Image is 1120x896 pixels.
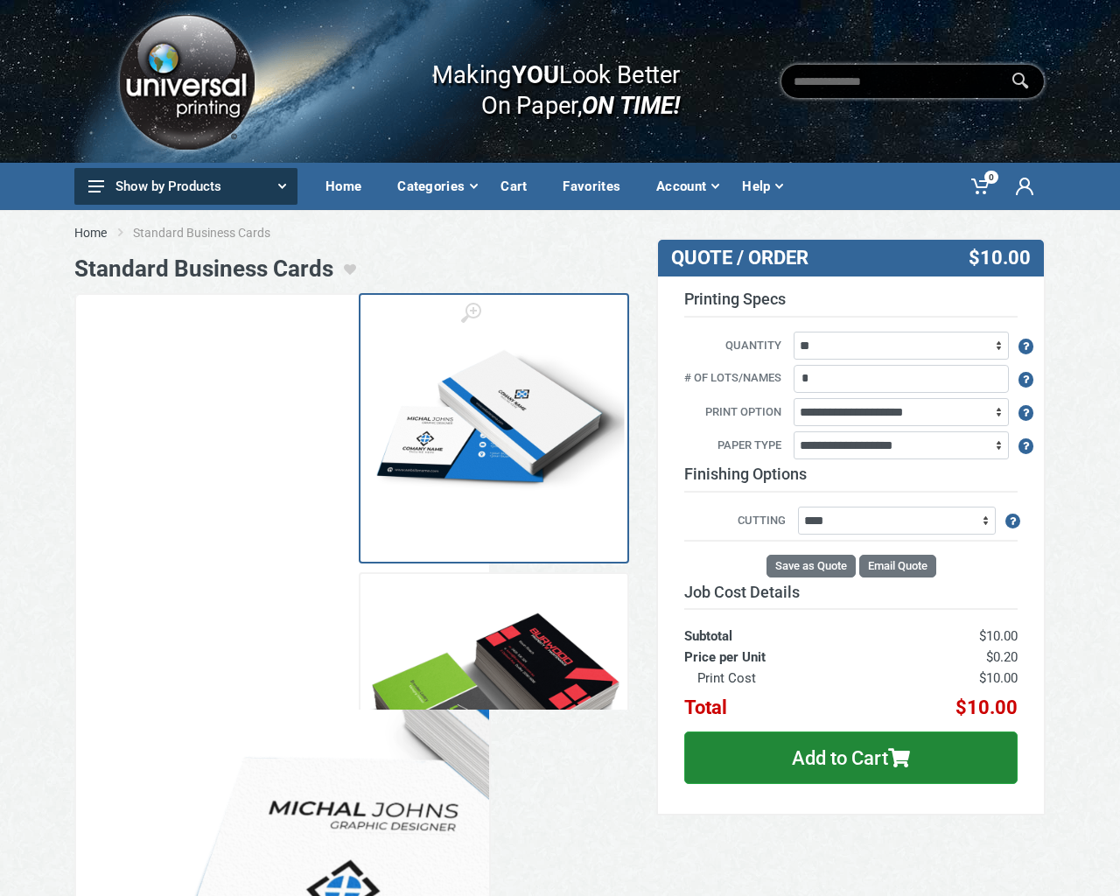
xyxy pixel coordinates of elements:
[859,555,936,577] button: Email Quote
[684,465,1018,493] h3: Finishing Options
[550,168,644,205] div: Favorites
[684,731,1018,784] button: Add to Cart
[360,572,630,843] a: BCs 3rd Type
[313,163,385,210] a: Home
[684,609,873,647] th: Subtotal
[671,403,790,423] label: Print Option
[644,168,730,205] div: Account
[684,290,1018,318] h3: Printing Specs
[360,293,630,563] a: BCs Sample
[684,689,873,718] th: Total
[488,163,550,210] a: Cart
[582,90,680,120] i: ON TIME!
[984,171,998,184] span: 0
[74,168,297,205] button: Show by Products
[684,583,1018,602] h3: Job Cost Details
[986,649,1018,665] span: $0.20
[671,437,790,456] label: Paper Type
[969,247,1031,269] span: $10.00
[74,255,333,283] h1: Standard Business Cards
[684,512,794,531] label: Cutting
[671,247,902,269] h3: QUOTE / ORDER
[979,628,1018,644] span: $10.00
[488,168,550,205] div: Cart
[397,42,680,121] div: Making Look Better On Paper,
[365,298,625,558] img: BCs Sample
[671,337,790,356] label: Quantity
[365,577,625,837] img: BCs 3rd Type
[955,696,1018,718] span: $10.00
[684,647,873,668] th: Price per Unit
[730,168,794,205] div: Help
[550,163,644,210] a: Favorites
[511,59,558,89] b: YOU
[959,163,1004,210] a: 0
[74,224,107,241] a: Home
[74,224,1046,241] nav: breadcrumb
[113,8,260,156] img: Logo.png
[133,224,297,241] li: Standard Business Cards
[385,168,488,205] div: Categories
[684,668,873,689] th: Print Cost
[671,369,790,388] label: # of Lots/Names
[313,168,385,205] div: Home
[766,555,856,577] button: Save as Quote
[979,670,1018,686] span: $10.00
